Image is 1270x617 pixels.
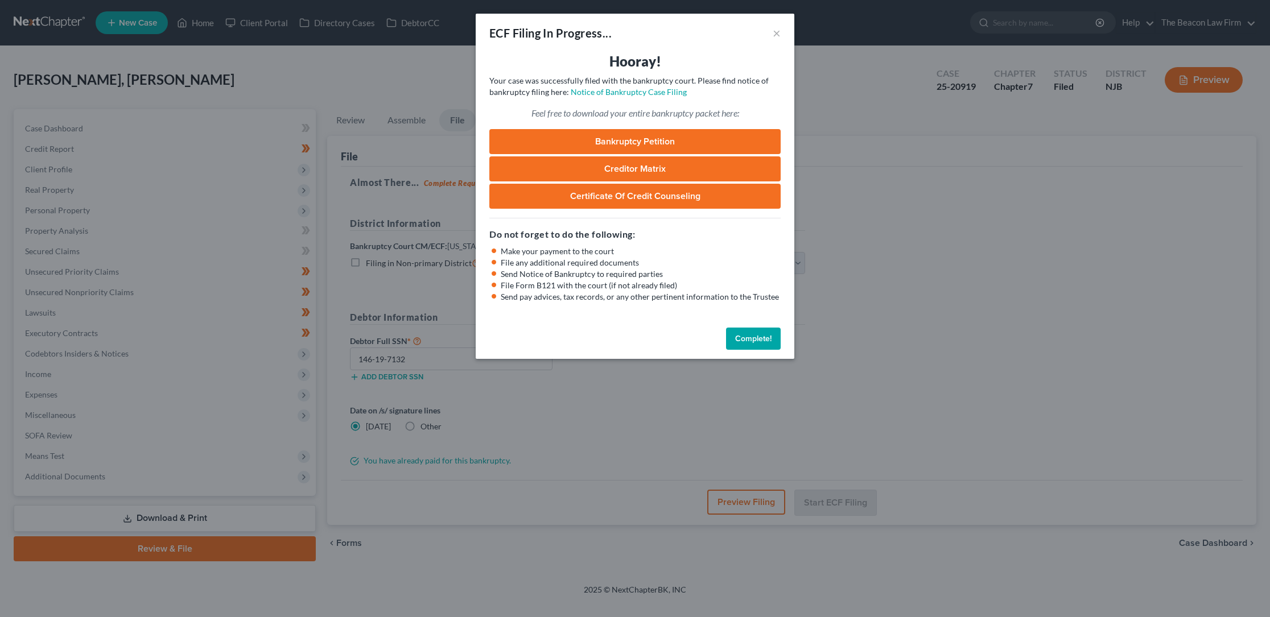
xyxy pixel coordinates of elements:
[571,87,687,97] a: Notice of Bankruptcy Case Filing
[489,156,781,181] a: Creditor Matrix
[501,280,781,291] li: File Form B121 with the court (if not already filed)
[501,291,781,303] li: Send pay advices, tax records, or any other pertinent information to the Trustee
[489,52,781,71] h3: Hooray!
[489,107,781,120] p: Feel free to download your entire bankruptcy packet here:
[489,129,781,154] a: Bankruptcy Petition
[501,246,781,257] li: Make your payment to the court
[726,328,781,350] button: Complete!
[489,25,612,41] div: ECF Filing In Progress...
[489,227,781,241] h5: Do not forget to do the following:
[489,184,781,209] a: Certificate of Credit Counseling
[501,268,781,280] li: Send Notice of Bankruptcy to required parties
[773,26,781,40] button: ×
[489,76,769,97] span: Your case was successfully filed with the bankruptcy court. Please find notice of bankruptcy fili...
[501,257,781,268] li: File any additional required documents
